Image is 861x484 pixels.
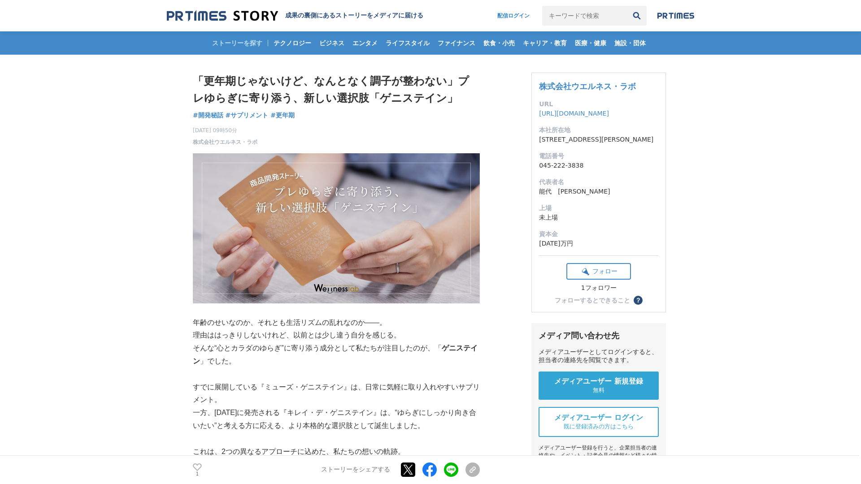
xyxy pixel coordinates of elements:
[539,187,658,196] dd: 能代 [PERSON_NAME]
[193,111,223,120] a: #開発秘話
[627,6,647,26] button: 検索
[270,39,315,47] span: テクノロジー
[226,111,269,119] span: #サプリメント
[635,297,641,303] span: ？
[539,99,658,109] dt: URL
[193,138,257,146] a: 株式会社ウエルネス・ラボ
[193,126,257,134] span: [DATE] 09時50分
[539,372,659,400] a: メディアユーザー 新規登録 無料
[285,12,423,20] h2: 成果の裏側にあるストーリーをメディアに届ける
[167,10,423,22] a: 成果の裏側にあるストーリーをメディアに届ける 成果の裏側にあるストーリーをメディアに届ける
[657,12,694,19] img: prtimes
[539,239,658,248] dd: [DATE]万円
[480,39,518,47] span: 飲食・小売
[611,39,649,47] span: 施設・団体
[554,377,643,386] span: メディアユーザー 新規登録
[542,6,627,26] input: キーワードで検索
[555,297,630,303] div: フォローするとできること
[193,73,480,107] h1: 「更年期じゃないけど、なんとなく調子が整わない」プレゆらぎに寄り添う、新しい選択肢「ゲニステイン」
[539,135,658,144] dd: [STREET_ADDRESS][PERSON_NAME]
[434,31,479,55] a: ファイナンス
[316,31,348,55] a: ビジネス
[270,111,295,120] a: #更年期
[539,330,659,341] div: メディア問い合わせ先
[593,386,604,394] span: 無料
[349,31,381,55] a: エンタメ
[193,153,480,303] img: thumbnail_b0089fe0-73f0-11f0-aab0-07febd24d75d.png
[571,39,610,47] span: 医療・健康
[193,472,202,476] p: 1
[349,39,381,47] span: エンタメ
[554,413,643,423] span: メディアユーザー ログイン
[193,111,223,119] span: #開発秘話
[611,31,649,55] a: 施設・団体
[539,161,658,170] dd: 045-222-3838
[382,39,433,47] span: ライフスタイル
[564,423,634,431] span: 既に登録済みの方はこちら
[270,31,315,55] a: テクノロジー
[566,263,631,280] button: フォロー
[193,342,480,368] p: そんな“心とカラダのゆらぎ”に寄り添う成分として私たちが注目したのが、「 」でした。
[539,82,636,91] a: 株式会社ウエルネス・ラボ
[321,466,390,474] p: ストーリーをシェアする
[193,445,480,458] p: これは、2つの異なるアプローチに込めた、私たちの想いの軌跡。
[316,39,348,47] span: ビジネス
[539,110,609,117] a: [URL][DOMAIN_NAME]
[193,381,480,407] p: すでに展開している『ミューズ・ゲニステイン』は、日常に気軽に取り入れやすいサプリメント。
[193,406,480,432] p: 一方、[DATE]に発売される『キレイ・デ・ゲニステイン』は、“ゆらぎにしっかり向き合いたい”と考える方に応える、より本格的な選択肢として誕生しました。
[539,125,658,135] dt: 本社所在地
[539,229,658,239] dt: 資本金
[539,203,658,213] dt: 上場
[539,151,658,161] dt: 電話番号
[193,316,480,329] p: 年齢のせいなのか、それとも生活リズムの乱れなのか――。
[167,10,278,22] img: 成果の裏側にあるストーリーをメディアに届ける
[571,31,610,55] a: 医療・健康
[434,39,479,47] span: ファイナンス
[226,111,269,120] a: #サプリメント
[539,213,658,222] dd: 未上場
[519,31,570,55] a: キャリア・教育
[382,31,433,55] a: ライフスタイル
[539,177,658,187] dt: 代表者名
[539,407,659,437] a: メディアユーザー ログイン 既に登録済みの方はこちら
[193,329,480,342] p: 理由ははっきりしないけれど、以前とは少し違う自分を感じる。
[519,39,570,47] span: キャリア・教育
[488,6,539,26] a: 配信ログイン
[539,444,659,482] div: メディアユーザー登録を行うと、企業担当者の連絡先や、イベント・記者会見の情報など様々な特記情報を閲覧できます。 ※内容はストーリー・プレスリリースにより異なります。
[270,111,295,119] span: #更年期
[193,344,478,365] strong: ゲニステイン
[634,296,643,305] button: ？
[539,348,659,364] div: メディアユーザーとしてログインすると、担当者の連絡先を閲覧できます。
[480,31,518,55] a: 飲食・小売
[566,284,631,292] div: 1フォロワー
